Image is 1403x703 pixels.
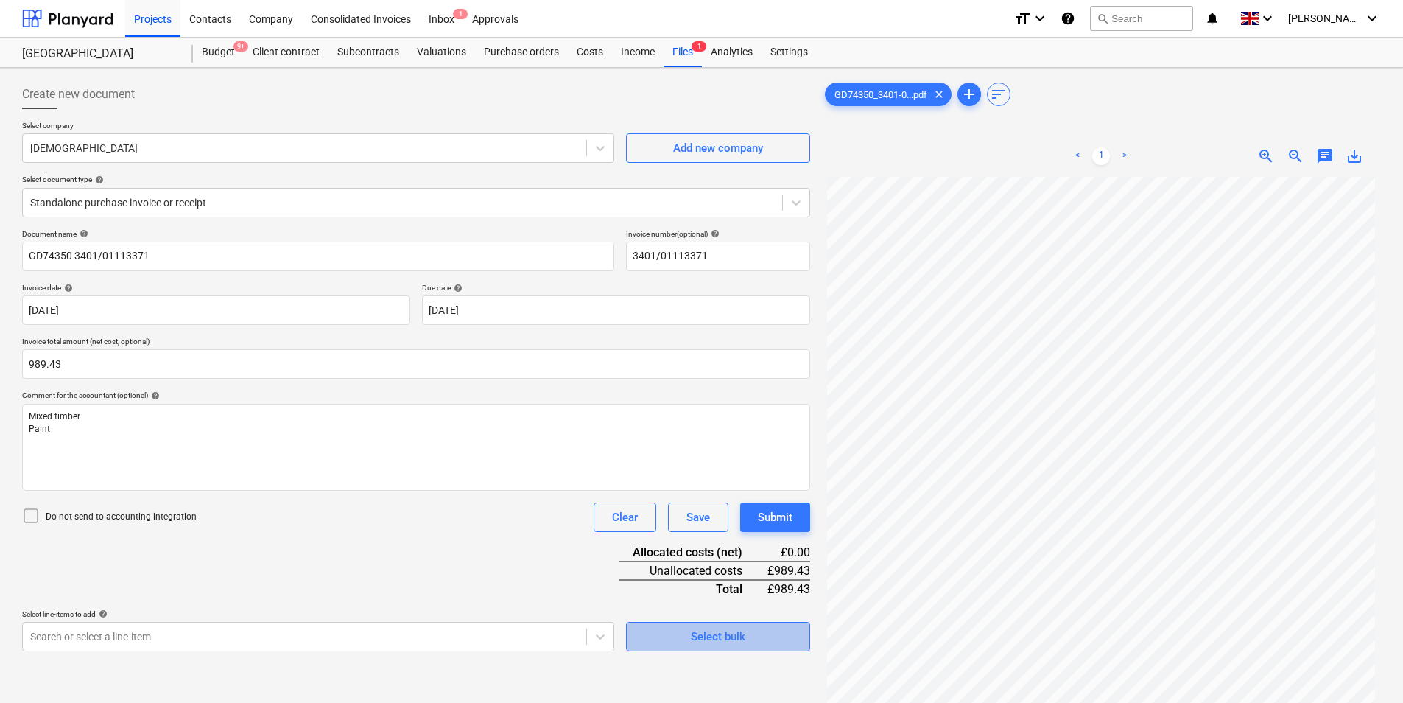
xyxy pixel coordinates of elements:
div: £0.00 [766,544,809,562]
span: 1 [453,9,468,19]
div: Budget [193,38,244,67]
i: keyboard_arrow_down [1363,10,1381,27]
input: Invoice number [626,242,810,271]
p: Select company [22,121,614,133]
span: Mixed timber [29,411,80,422]
span: help [708,229,720,238]
span: Create new document [22,85,135,103]
div: Add new company [673,139,763,158]
div: Total [619,580,767,598]
span: 1 [692,41,706,52]
i: keyboard_arrow_down [1031,10,1049,27]
button: Select bulk [626,622,810,651]
button: Save [668,503,728,532]
a: Costs [568,38,612,67]
div: Files [664,38,702,67]
div: £989.43 [766,562,809,580]
div: Invoice number (optional) [626,229,810,239]
span: help [77,229,88,238]
div: [GEOGRAPHIC_DATA] [22,46,175,62]
div: £989.43 [766,580,809,598]
span: sort [990,85,1008,103]
a: Next page [1116,147,1133,165]
span: zoom_in [1257,147,1275,165]
span: 9+ [233,41,248,52]
span: help [61,284,73,293]
i: format_size [1013,10,1031,27]
span: chat [1316,147,1334,165]
span: help [96,609,108,618]
div: Due date [422,283,810,293]
div: Invoice date [22,283,410,293]
span: GD74350_3401-0...pdf [826,89,936,100]
i: Knowledge base [1061,10,1075,27]
p: Do not send to accounting integration [46,511,197,523]
input: Invoice date not specified [22,295,410,325]
a: Purchase orders [475,38,568,67]
a: Settings [762,38,817,67]
span: add [960,85,978,103]
button: Add new company [626,133,810,163]
i: notifications [1205,10,1220,27]
a: Income [612,38,664,67]
div: GD74350_3401-0...pdf [825,83,952,106]
button: Clear [594,503,656,532]
div: Select document type [22,175,810,184]
a: Budget9+ [193,38,244,67]
a: Page 1 is your current page [1092,147,1110,165]
a: Client contract [244,38,328,67]
a: Files1 [664,38,702,67]
span: help [92,175,104,184]
input: Invoice total amount (net cost, optional) [22,349,810,379]
iframe: Chat Widget [1329,632,1403,703]
div: Document name [22,229,614,239]
a: Valuations [408,38,475,67]
p: Invoice total amount (net cost, optional) [22,337,810,349]
input: Document name [22,242,614,271]
div: Comment for the accountant (optional) [22,391,810,400]
span: help [451,284,463,293]
button: Search [1090,6,1193,31]
a: Previous page [1069,147,1086,165]
span: zoom_out [1287,147,1304,165]
span: [PERSON_NAME] [1288,13,1362,24]
div: Clear [612,508,638,527]
div: Unallocated costs [619,562,767,580]
button: Submit [740,503,810,532]
div: Submit [758,508,792,527]
span: clear [930,85,948,103]
div: Allocated costs (net) [619,544,767,562]
a: Analytics [702,38,762,67]
div: Select line-items to add [22,609,614,619]
span: save_alt [1346,147,1363,165]
div: Select bulk [691,627,745,646]
span: Paint [29,424,50,434]
a: Subcontracts [328,38,408,67]
input: Due date not specified [422,295,810,325]
div: Save [686,508,710,527]
span: help [148,391,160,400]
span: search [1097,13,1108,24]
i: keyboard_arrow_down [1259,10,1276,27]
